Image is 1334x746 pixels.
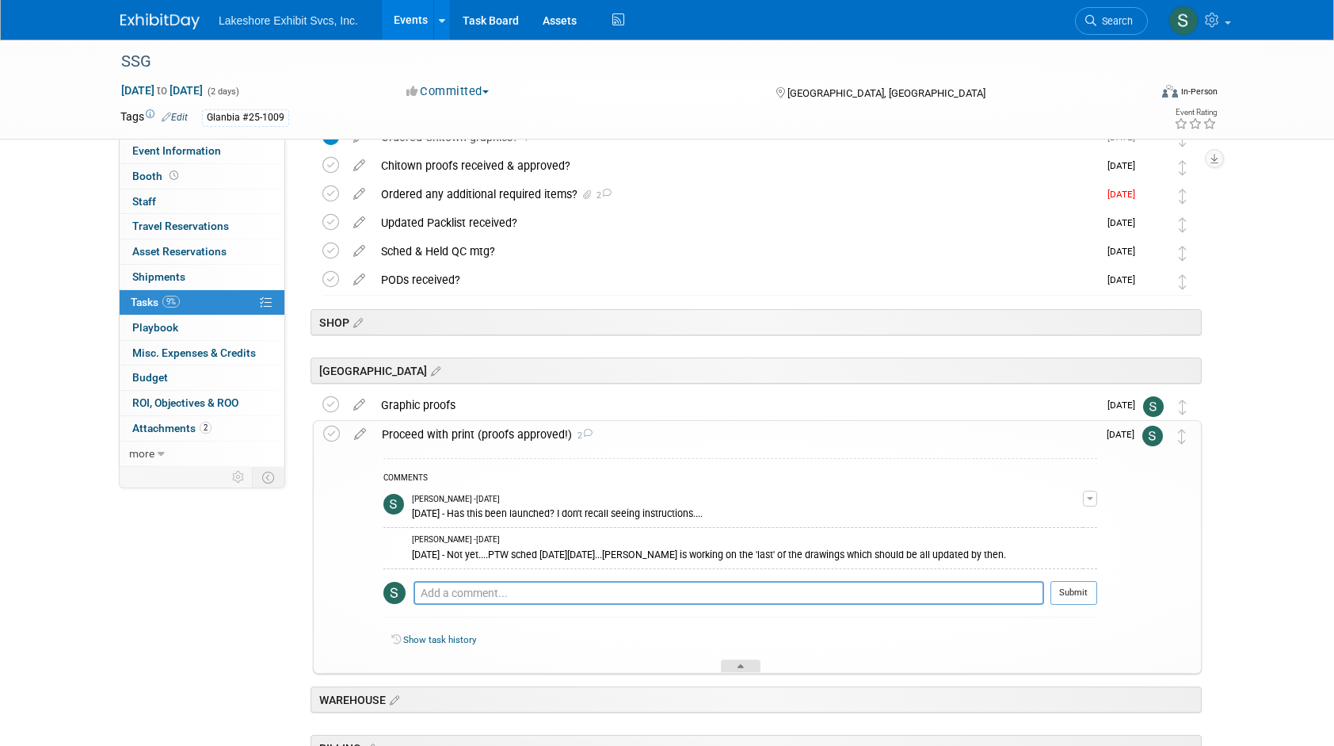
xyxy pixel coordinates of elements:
[373,181,1098,208] div: Ordered any additional required items?
[120,391,284,415] a: ROI, Objectives & ROO
[132,346,256,359] span: Misc. Expenses & Credits
[1179,160,1187,175] i: Move task
[311,687,1202,713] div: WAREHOUSE
[253,467,285,488] td: Toggle Event Tabs
[1143,157,1164,178] img: MICHELLE MOYA
[132,371,168,384] span: Budget
[120,365,284,390] a: Budget
[120,13,200,29] img: ExhibitDay
[120,139,284,163] a: Event Information
[403,634,476,645] a: Show task history
[383,471,1097,488] div: COMMENTS
[120,109,188,127] td: Tags
[373,392,1098,419] div: Graphic proofs
[120,316,284,340] a: Playbook
[1143,243,1164,263] img: MICHELLE MOYA
[1179,274,1187,289] i: Move task
[1178,429,1186,444] i: Move task
[1143,214,1164,235] img: MICHELLE MOYA
[132,144,221,157] span: Event Information
[166,170,181,182] span: Booth not reserved yet
[412,546,1083,561] div: [DATE] - Not yet....PTW sched [DATE][DATE]...[PERSON_NAME] is working on the 'last' of the drawin...
[311,358,1202,384] div: [GEOGRAPHIC_DATA]
[383,582,406,604] img: Stephen Hurn
[1143,396,1164,417] img: Stephen Hurn
[120,265,284,289] a: Shipments
[206,86,239,97] span: (2 days)
[1107,274,1143,285] span: [DATE]
[427,362,440,378] a: Edit sections
[1168,6,1199,36] img: Stephen Hurn
[132,422,212,434] span: Attachments
[412,534,500,545] span: [PERSON_NAME] - [DATE]
[1107,217,1143,228] span: [DATE]
[1096,15,1133,27] span: Search
[412,494,500,505] span: [PERSON_NAME] - [DATE]
[120,164,284,189] a: Booth
[1143,186,1164,206] img: MICHELLE MOYA
[120,189,284,214] a: Staff
[373,238,1098,265] div: Sched & Held QC mtg?
[412,505,1083,520] div: [DATE] - Has this been launched? I don't recall seeing instructions....
[383,494,404,515] img: Stephen Hurn
[1050,581,1097,605] button: Submit
[129,447,154,460] span: more
[345,244,373,258] a: edit
[346,427,374,442] a: edit
[345,187,373,201] a: edit
[572,430,593,441] span: 2
[154,84,170,97] span: to
[200,422,212,434] span: 2
[1143,271,1164,292] img: MICHELLE MOYA
[373,266,1098,293] div: PODs received?
[202,109,289,126] div: Glanbia #25-1009
[1162,85,1178,98] img: Format-Inperson.png
[401,83,495,100] button: Committed
[787,87,985,99] span: [GEOGRAPHIC_DATA], [GEOGRAPHIC_DATA]
[1075,7,1148,35] a: Search
[1107,160,1143,171] span: [DATE]
[162,296,180,308] span: 9%
[1107,246,1143,257] span: [DATE]
[345,398,373,412] a: edit
[132,396,238,409] span: ROI, Objectives & ROO
[386,691,399,707] a: Edit sections
[162,112,188,123] a: Edit
[120,239,284,264] a: Asset Reservations
[1179,189,1187,204] i: Move task
[1180,86,1218,98] div: In-Person
[132,170,181,182] span: Booth
[1107,400,1143,411] span: [DATE]
[1142,426,1163,446] img: Stephen Hurn
[345,159,373,173] a: edit
[373,152,1098,179] div: Chitown proofs received & approved?
[120,290,284,315] a: Tasks9%
[225,467,253,488] td: Personalize Event Tab Strip
[120,83,204,98] span: [DATE] [DATE]
[120,341,284,365] a: Misc. Expenses & Credits
[383,534,404,555] img: MICHELLE MOYA
[132,270,185,283] span: Shipments
[594,190,612,201] span: 2
[349,314,363,330] a: Edit sections
[120,416,284,441] a: Attachments2
[1107,429,1142,440] span: [DATE]
[219,14,358,27] span: Lakeshore Exhibit Svcs, Inc.
[1179,246,1187,261] i: Move task
[345,216,373,230] a: edit
[1174,109,1217,117] div: Event Rating
[132,220,229,232] span: Travel Reservations
[132,195,156,208] span: Staff
[120,442,284,466] a: more
[345,273,373,287] a: edit
[1179,400,1187,415] i: Move task
[373,209,1098,236] div: Updated Packlist received?
[132,245,227,258] span: Asset Reservations
[1107,189,1143,200] span: [DATE]
[131,296,180,308] span: Tasks
[132,321,178,334] span: Playbook
[120,214,284,239] a: Travel Reservations
[1179,217,1187,232] i: Move task
[374,421,1097,448] div: Proceed with print (proofs approved!)
[311,309,1202,335] div: SHOP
